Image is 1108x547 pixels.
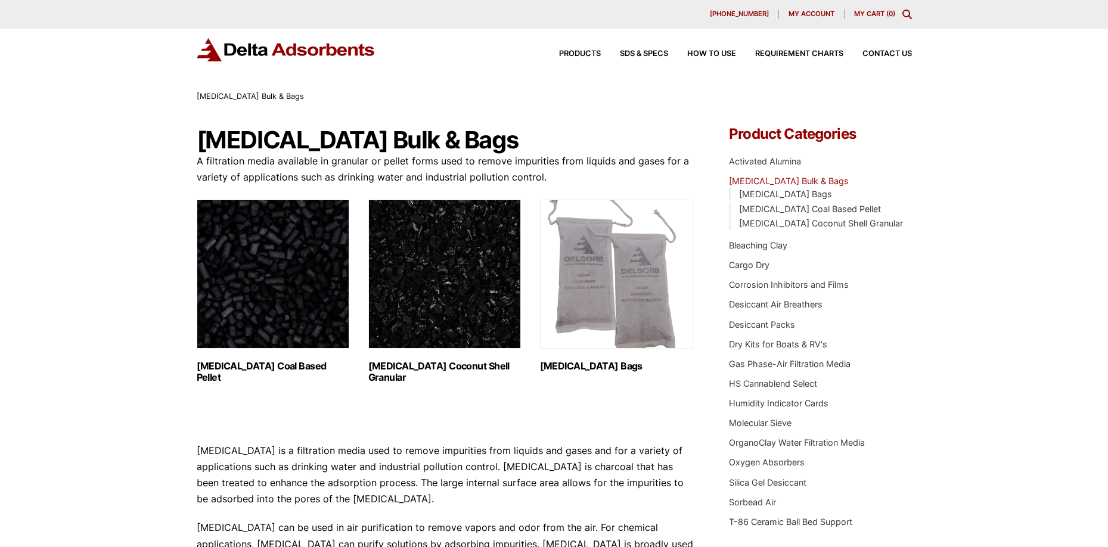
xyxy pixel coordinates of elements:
a: HS Cannablend Select [729,378,817,389]
a: Visit product category Activated Carbon Bags [540,200,693,372]
a: Cargo Dry [729,260,769,270]
img: Delta Adsorbents [197,38,375,61]
a: [MEDICAL_DATA] Coal Based Pellet [739,204,881,214]
a: [PHONE_NUMBER] [700,10,779,19]
a: [MEDICAL_DATA] Bulk & Bags [729,176,849,186]
span: 0 [889,10,893,18]
span: How to Use [687,50,736,58]
a: [MEDICAL_DATA] Bags [739,189,832,199]
a: Visit product category Activated Carbon Coconut Shell Granular [368,200,521,383]
h2: [MEDICAL_DATA] Coconut Shell Granular [368,360,521,383]
h1: [MEDICAL_DATA] Bulk & Bags [197,127,694,153]
a: Sorbead Air [729,497,776,507]
img: Activated Carbon Coconut Shell Granular [368,200,521,349]
a: Requirement Charts [736,50,843,58]
h4: Product Categories [729,127,911,141]
a: Oxygen Absorbers [729,457,805,467]
a: My account [779,10,845,19]
div: Toggle Modal Content [902,10,912,19]
a: Products [540,50,601,58]
a: SDS & SPECS [601,50,668,58]
a: Contact Us [843,50,912,58]
a: Humidity Indicator Cards [729,398,828,408]
a: Activated Alumina [729,156,801,166]
a: OrganoClay Water Filtration Media [729,437,865,447]
a: [MEDICAL_DATA] Coconut Shell Granular [739,218,903,228]
span: Products [559,50,601,58]
a: Bleaching Clay [729,240,787,250]
h2: [MEDICAL_DATA] Bags [540,360,693,372]
a: Visit product category Activated Carbon Coal Based Pellet [197,200,349,383]
span: Requirement Charts [755,50,843,58]
span: SDS & SPECS [620,50,668,58]
a: Desiccant Air Breathers [729,299,823,309]
img: Activated Carbon Coal Based Pellet [197,200,349,349]
a: My Cart (0) [854,10,895,18]
a: Gas Phase-Air Filtration Media [729,359,851,369]
a: T-86 Ceramic Ball Bed Support [729,517,852,527]
span: My account [789,11,834,17]
p: [MEDICAL_DATA] is a filtration media used to remove impurities from liquids and gases and for a v... [197,443,694,508]
a: Silica Gel Desiccant [729,477,806,487]
span: [MEDICAL_DATA] Bulk & Bags [197,92,304,101]
h2: [MEDICAL_DATA] Coal Based Pellet [197,360,349,383]
a: How to Use [668,50,736,58]
a: Desiccant Packs [729,319,795,330]
a: Corrosion Inhibitors and Films [729,279,849,290]
img: Activated Carbon Bags [540,200,693,349]
span: [PHONE_NUMBER] [710,11,769,17]
span: Contact Us [862,50,912,58]
p: A filtration media available in granular or pellet forms used to remove impurities from liquids a... [197,153,694,185]
a: Molecular Sieve [729,418,792,428]
a: Dry Kits for Boats & RV's [729,339,827,349]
